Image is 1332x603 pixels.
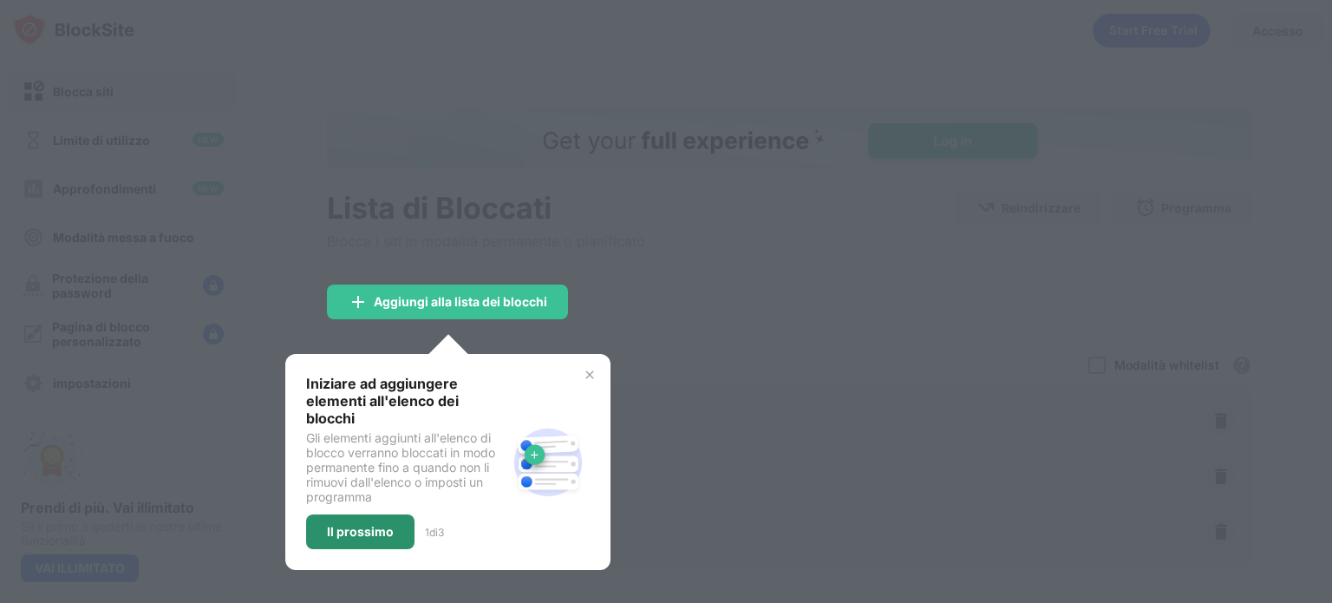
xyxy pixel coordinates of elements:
[438,526,444,539] font: 3
[425,526,429,539] font: 1
[306,430,495,504] font: Gli elementi aggiunti all'elenco di blocco verranno bloccati in modo permanente fino a quando non...
[306,375,459,427] font: Iniziare ad aggiungere elementi all'elenco dei blocchi
[374,294,547,309] font: Aggiungi alla lista dei blocchi
[506,421,590,504] img: block-site.svg
[429,526,438,539] font: di
[327,524,394,539] font: Il prossimo
[583,368,597,382] img: x-button.svg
